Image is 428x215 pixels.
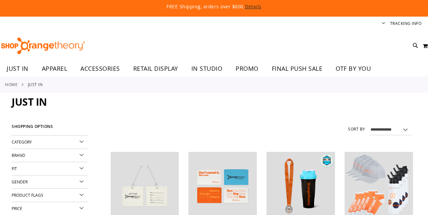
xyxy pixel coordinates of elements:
span: RETAIL DISPLAY [133,61,178,76]
span: Category [12,139,32,145]
span: ACCESSORIES [80,61,120,76]
label: Sort By [348,126,365,132]
a: FINAL PUSH SALE [265,61,329,76]
a: OTF BY YOU [329,61,377,76]
span: Product Flags [12,192,43,198]
strong: Shopping Options [12,121,88,136]
a: IN STUDIO [185,61,229,76]
div: Category [12,136,88,149]
span: JUST IN [12,95,47,109]
span: Brand [12,153,25,158]
div: Brand [12,149,88,162]
button: Account menu [382,21,385,27]
span: Fit [12,166,17,171]
div: Gender [12,175,88,189]
span: OTF BY YOU [336,61,371,76]
span: FINAL PUSH SALE [272,61,323,76]
a: Details [245,3,262,10]
div: Fit [12,162,88,175]
span: IN STUDIO [191,61,223,76]
a: ACCESSORIES [74,61,127,76]
span: Gender [12,179,28,184]
span: Price [12,206,22,211]
a: PROMO [229,61,265,76]
a: Home [5,81,18,87]
a: APPAREL [35,61,74,76]
div: Product Flags [12,189,88,202]
a: Tracking Info [390,21,422,26]
strong: JUST IN [28,81,43,87]
span: PROMO [236,61,259,76]
p: FREE Shipping, orders over $600. [24,3,403,10]
span: JUST IN [7,61,29,76]
span: APPAREL [42,61,67,76]
a: RETAIL DISPLAY [127,61,185,76]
